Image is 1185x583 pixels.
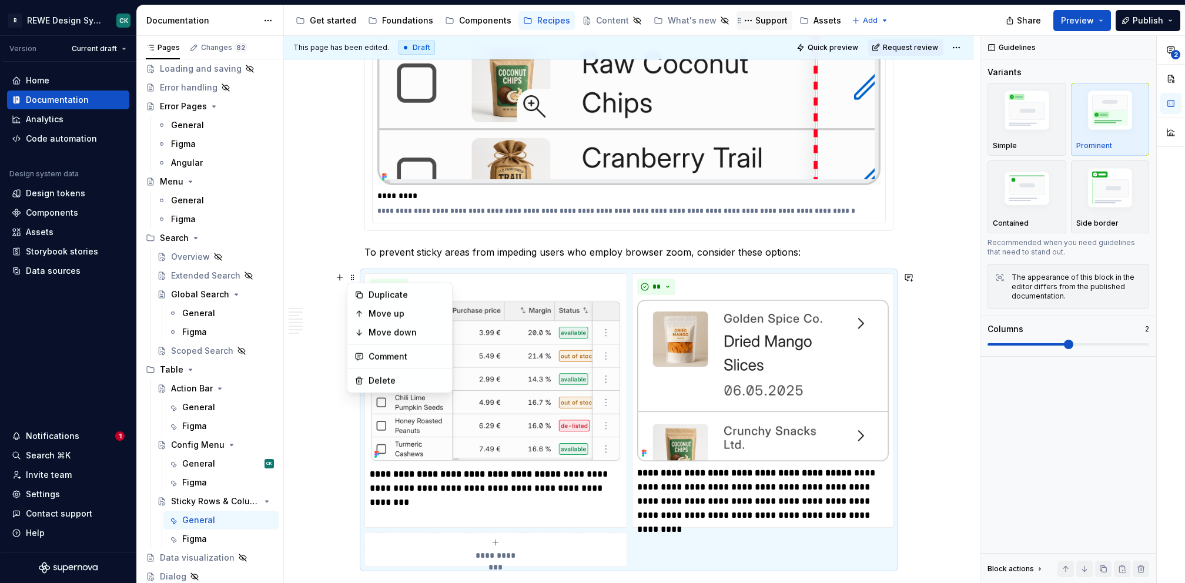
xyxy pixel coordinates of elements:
[7,110,129,129] a: Analytics
[163,323,279,341] a: Figma
[141,229,279,247] div: Search
[66,41,132,57] button: Current draft
[993,219,1029,228] p: Contained
[7,223,129,242] a: Assets
[115,431,125,441] span: 1
[1017,15,1041,26] span: Share
[7,485,129,504] a: Settings
[1061,15,1094,26] span: Preview
[863,16,878,25] span: Add
[141,78,279,97] a: Error handling
[26,187,85,199] div: Design tokens
[7,184,129,203] a: Design tokens
[7,242,129,261] a: Storybook stories
[1076,141,1112,150] p: Prominent
[160,552,235,564] div: Data visualization
[141,548,279,567] a: Data visualization
[26,94,89,106] div: Documentation
[7,427,129,445] button: Notifications1
[310,15,356,26] div: Get started
[152,492,279,511] a: Sticky Rows & Columns
[795,11,846,30] a: Assets
[987,66,1022,78] div: Variants
[141,360,279,379] div: Table
[987,561,1045,577] div: Block actions
[1171,50,1180,59] span: 2
[152,266,279,285] a: Extended Search
[160,364,183,376] div: Table
[993,141,1017,150] p: Simple
[537,15,570,26] div: Recipes
[1145,324,1149,334] p: 2
[808,43,858,52] span: Quick preview
[369,351,445,363] div: Comment
[26,113,63,125] div: Analytics
[163,417,279,435] a: Figma
[9,44,36,53] div: Version
[201,43,247,52] div: Changes
[2,8,134,33] button: RREWE Design SystemCK
[293,43,389,52] span: This page has been edited.
[152,153,279,172] a: Angular
[291,11,361,30] a: Get started
[26,265,81,277] div: Data sources
[152,135,279,153] a: Figma
[7,71,129,90] a: Home
[993,87,1061,138] img: placeholder
[26,207,78,219] div: Components
[7,446,129,465] button: Search ⌘K
[26,430,79,442] div: Notifications
[163,530,279,548] a: Figma
[171,195,204,206] div: General
[987,160,1066,233] button: placeholderContained
[152,379,279,398] a: Action Bar
[171,439,225,451] div: Config Menu
[668,15,717,26] div: What's new
[7,262,129,280] a: Data sources
[1076,87,1144,138] img: placeholder
[171,138,196,150] div: Figma
[7,203,129,222] a: Components
[1076,219,1119,228] p: Side border
[171,270,240,282] div: Extended Search
[868,39,943,56] button: Request review
[382,15,433,26] div: Foundations
[363,11,438,30] a: Foundations
[163,511,279,530] a: General
[1012,273,1142,301] div: The appearance of this block in the editor differs from the published documentation.
[7,504,129,523] button: Contact support
[883,43,938,52] span: Request review
[160,176,183,187] div: Menu
[9,169,79,179] div: Design system data
[182,401,215,413] div: General
[987,323,1023,335] div: Columns
[26,450,71,461] div: Search ⌘K
[171,345,233,357] div: Scoped Search
[182,307,215,319] div: General
[26,527,45,539] div: Help
[7,129,129,148] a: Code automation
[737,11,792,30] a: Support
[171,495,260,507] div: Sticky Rows & Columns
[793,39,863,56] button: Quick preview
[1071,160,1150,233] button: placeholderSide border
[146,43,180,52] div: Pages
[27,15,102,26] div: REWE Design System
[848,12,892,29] button: Add
[291,9,846,32] div: Page tree
[171,119,204,131] div: General
[152,116,279,135] a: General
[649,11,734,30] a: What's new
[369,289,445,301] div: Duplicate
[39,562,98,574] a: Supernova Logo
[182,533,207,545] div: Figma
[171,157,203,169] div: Angular
[163,473,279,492] a: Figma
[987,83,1066,156] button: placeholderSimple
[7,91,129,109] a: Documentation
[370,300,622,463] img: 12d65638-15a1-429c-a3fc-abeae980ac7a.png
[182,477,207,488] div: Figma
[814,15,841,26] div: Assets
[152,210,279,229] a: Figma
[26,508,92,520] div: Contact support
